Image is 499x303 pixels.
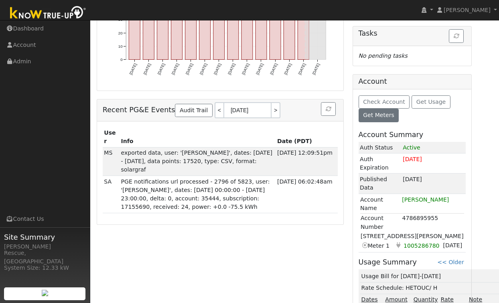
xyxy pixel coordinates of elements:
[128,63,138,75] text: [DATE]
[441,296,454,303] u: Rate
[360,241,395,250] td: Meter 1
[469,296,482,303] u: Note
[185,63,194,75] text: [DATE]
[284,63,293,75] text: [DATE]
[4,232,86,242] span: Site Summary
[120,176,276,213] td: PGE notifications url processed - 2796 of 5823, user: '[PERSON_NAME]', dates: [DATE] 00:00:00 - [...
[118,18,123,22] text: 30
[213,63,222,75] text: [DATE]
[142,63,152,75] text: [DATE]
[256,1,267,60] rect: onclick=""
[120,127,276,147] th: Info
[402,142,466,154] td: 1
[298,63,307,75] text: [DATE]
[103,147,120,176] td: Meghan Stimmler
[272,102,280,118] a: >
[156,63,166,75] text: [DATE]
[402,214,464,232] td: 4786895955
[215,102,223,118] a: <
[437,259,464,265] a: << Older
[414,296,438,303] u: Quantity
[402,241,441,250] span: Usage Point: 2370071464 Service Agreement ID: 4785626535
[361,296,378,303] u: Dates
[241,5,253,60] rect: onclick=""
[276,176,338,213] td: [DATE] 06:02:48am
[402,154,466,174] td: [DATE]
[227,63,236,75] text: [DATE]
[363,99,405,105] span: Check Account
[449,29,464,43] button: Refresh
[360,195,402,213] td: Account Name
[255,63,264,75] text: [DATE]
[42,290,48,296] img: retrieve
[359,142,402,154] td: Auth Status
[360,232,464,241] td: [STREET_ADDRESS][PERSON_NAME]
[103,176,120,213] td: SDP Admin
[359,77,387,85] h5: Account
[241,63,250,75] text: [DATE]
[403,176,422,182] span: [DATE]
[361,241,368,250] i: Current meter
[359,29,466,38] h5: Tasks
[4,249,86,266] div: Rescue, [GEOGRAPHIC_DATA]
[412,95,450,109] button: Get Usage
[359,53,408,59] i: No pending tasks
[4,264,86,272] div: System Size: 12.33 kW
[118,31,123,35] text: 20
[360,214,402,232] td: Account Number
[430,285,438,291] span: / H
[363,112,394,118] span: Get Meters
[175,104,212,117] a: Audit Trail
[444,7,491,13] span: [PERSON_NAME]
[359,258,417,267] h5: Usage Summary
[359,154,402,174] td: Auth Expiration
[442,240,464,250] span: Sign Date
[385,296,407,303] u: Amount
[103,102,338,118] h5: Recent PG&E Events
[359,131,466,139] h5: Account Summary
[6,4,90,22] img: Know True-Up
[321,102,336,116] button: Refresh
[359,109,399,122] button: Get Meters
[416,99,446,105] span: Get Usage
[395,241,402,250] i: Electricity
[120,57,122,62] text: 0
[118,44,123,48] text: 10
[120,147,276,176] td: exported data, user: '[PERSON_NAME]', dates: [DATE] - [DATE], data points: 17520, type: CSV, form...
[276,127,338,147] th: Date (PDT)
[312,63,321,75] text: [DATE]
[402,195,464,213] td: [PERSON_NAME]
[269,63,278,75] text: [DATE]
[4,242,86,251] div: [PERSON_NAME]
[276,147,338,176] td: [DATE] 12:09:51pm
[359,95,410,109] button: Check Account
[170,63,180,75] text: [DATE]
[103,127,120,147] th: User
[359,174,402,194] td: Published Data
[199,63,208,75] text: [DATE]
